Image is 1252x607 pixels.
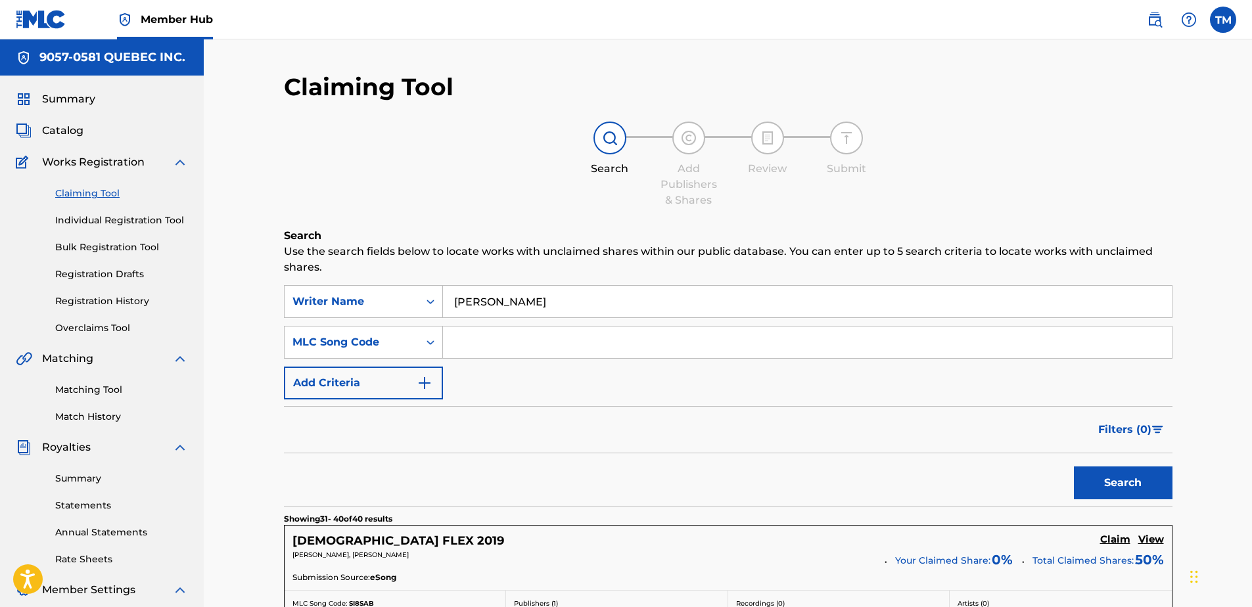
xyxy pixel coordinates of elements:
[292,572,370,583] span: Submission Source:
[16,582,32,598] img: Member Settings
[760,130,776,146] img: step indicator icon for Review
[55,294,188,308] a: Registration History
[55,383,188,397] a: Matching Tool
[1176,7,1202,33] div: Help
[292,551,409,559] span: [PERSON_NAME], [PERSON_NAME]
[1074,466,1172,499] button: Search
[1215,401,1252,506] iframe: Resource Center
[55,321,188,335] a: Overclaims Tool
[55,499,188,512] a: Statements
[1186,544,1252,607] div: Widget de chat
[16,10,66,29] img: MLC Logo
[42,351,93,367] span: Matching
[16,123,83,139] a: CatalogCatalog
[1210,7,1236,33] div: User Menu
[577,161,643,177] div: Search
[55,410,188,424] a: Match History
[1142,7,1168,33] a: Public Search
[55,526,188,539] a: Annual Statements
[602,130,618,146] img: step indicator icon for Search
[417,375,432,391] img: 9d2ae6d4665cec9f34b9.svg
[16,50,32,66] img: Accounts
[16,123,32,139] img: Catalog
[895,554,990,568] span: Your Claimed Share:
[42,439,91,455] span: Royalties
[292,533,504,549] h5: SANTE FLEX 2019
[172,154,188,170] img: expand
[284,228,1172,244] h6: Search
[1138,533,1164,548] a: View
[681,130,697,146] img: step indicator icon for Add Publishers & Shares
[141,12,213,27] span: Member Hub
[292,294,411,309] div: Writer Name
[117,12,133,28] img: Top Rightsholder
[172,582,188,598] img: expand
[1152,426,1163,434] img: filter
[55,214,188,227] a: Individual Registration Tool
[284,244,1172,275] p: Use the search fields below to locate works with unclaimed shares within our public database. You...
[1190,557,1198,596] div: Glisser
[55,240,188,254] a: Bulk Registration Tool
[172,439,188,455] img: expand
[814,161,879,177] div: Submit
[42,91,95,107] span: Summary
[16,154,33,170] img: Works Registration
[839,130,854,146] img: step indicator icon for Submit
[55,267,188,281] a: Registration Drafts
[370,572,396,583] span: eSong
[1098,422,1151,438] span: Filters ( 0 )
[55,187,188,200] a: Claiming Tool
[1135,550,1164,570] span: 50 %
[292,334,411,350] div: MLC Song Code
[42,123,83,139] span: Catalog
[172,351,188,367] img: expand
[1138,533,1164,546] h5: View
[55,472,188,485] a: Summary
[16,351,32,367] img: Matching
[42,582,135,598] span: Member Settings
[656,161,722,208] div: Add Publishers & Shares
[284,72,453,102] h2: Claiming Tool
[42,154,145,170] span: Works Registration
[39,50,185,65] h5: 9057-0581 QUEBEC INC.
[284,513,392,525] p: Showing 31 - 40 of 40 results
[284,367,443,399] button: Add Criteria
[1090,413,1172,446] button: Filters (0)
[992,550,1013,570] span: 0 %
[55,552,188,566] a: Rate Sheets
[1181,12,1197,28] img: help
[16,439,32,455] img: Royalties
[735,161,800,177] div: Review
[16,91,95,107] a: SummarySummary
[1186,544,1252,607] iframe: Chat Widget
[1032,554,1134,566] span: Total Claimed Shares:
[284,285,1172,506] form: Search Form
[1147,12,1163,28] img: search
[16,91,32,107] img: Summary
[1100,533,1130,546] h5: Claim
